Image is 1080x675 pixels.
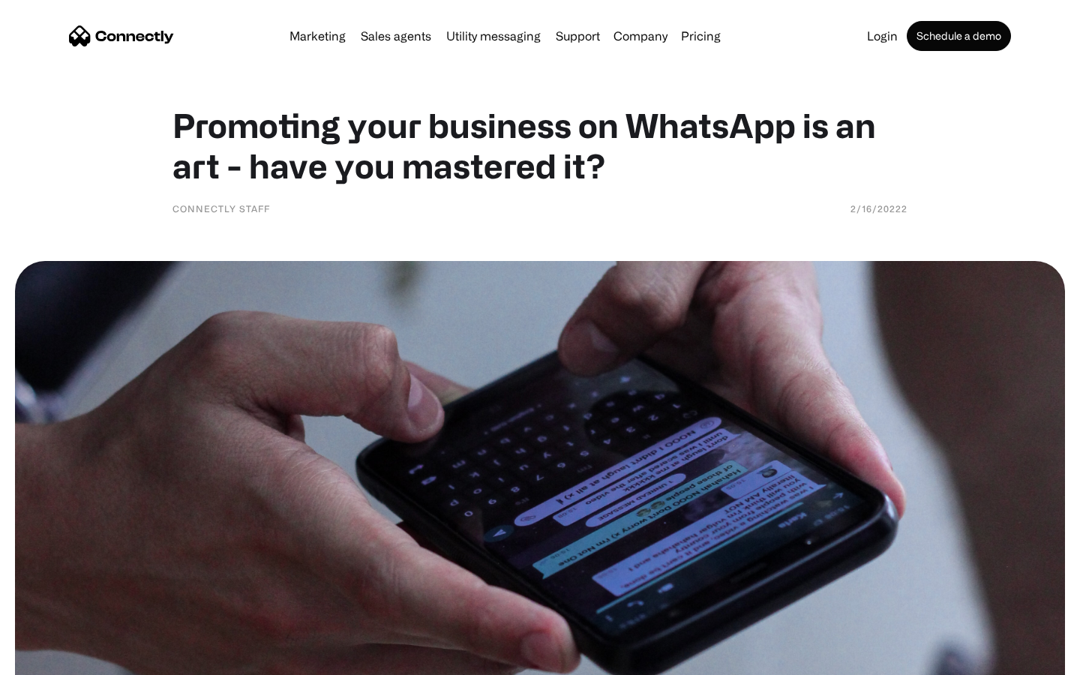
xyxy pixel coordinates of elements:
aside: Language selected: English [15,649,90,670]
a: Utility messaging [440,30,547,42]
a: Support [550,30,606,42]
a: home [69,25,174,47]
a: Sales agents [355,30,437,42]
a: Marketing [283,30,352,42]
div: Connectly Staff [172,201,270,216]
h1: Promoting your business on WhatsApp is an art - have you mastered it? [172,105,907,186]
ul: Language list [30,649,90,670]
div: Company [609,25,672,46]
div: 2/16/20222 [850,201,907,216]
div: Company [613,25,667,46]
a: Pricing [675,30,727,42]
a: Login [861,30,904,42]
a: Schedule a demo [907,21,1011,51]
